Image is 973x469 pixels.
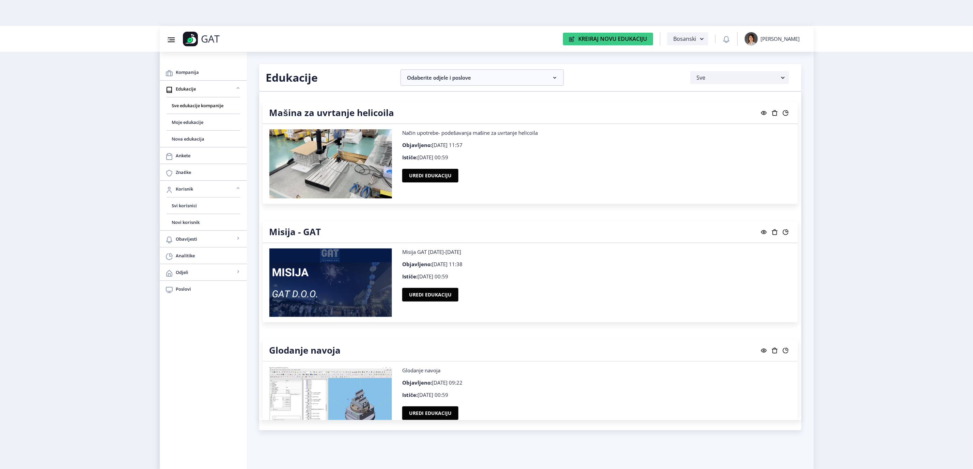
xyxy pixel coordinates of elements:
b: Ističe: [402,273,418,280]
p: [DATE] 00:59 [402,154,791,161]
a: Moje edukacije [167,114,240,130]
button: Uredi edukaciju [402,406,458,420]
b: Ističe: [402,154,418,161]
button: Bosanski [667,32,708,45]
a: Korisnik [160,181,247,197]
a: Kompanija [160,64,247,80]
img: Glodanje navoja [269,367,392,436]
b: Objavljeno: [402,142,432,148]
span: Svi korisnici [172,201,235,210]
a: Novi korisnik [167,214,240,230]
b: Objavljeno: [402,379,432,386]
b: Objavljeno: [402,261,432,268]
p: Misija GAT [DATE]-[DATE] [402,248,791,255]
b: Ističe: [402,391,418,398]
h4: Misija - GAT [269,226,321,237]
a: Nova edukacija [167,131,240,147]
p: Glodanje navoja [402,367,791,374]
h4: Glodanje navoja [269,345,341,356]
a: Odjeli [160,264,247,280]
span: Obavijesti [176,235,235,243]
p: Način upotrebe- podešavanja mašine za uvrtanje helicoila [402,129,791,136]
span: Kompanija [176,68,241,76]
span: Edukacije [176,85,235,93]
p: [DATE] 11:57 [402,142,791,148]
a: Ankete [160,147,247,164]
button: Uredi edukaciju [402,169,458,182]
a: Poslovi [160,281,247,297]
h2: Edukacije [266,71,391,84]
span: Značke [176,168,241,176]
span: Odjeli [176,268,235,276]
a: Edukacije [160,81,247,97]
a: Obavijesti [160,231,247,247]
a: Sve edukacije kompanije [167,97,240,114]
span: Moje edukacije [172,118,235,126]
p: [DATE] 09:22 [402,379,791,386]
span: Korisnik [176,185,235,193]
span: Novi korisnik [172,218,235,226]
p: [DATE] 11:38 [402,261,791,268]
a: GAT [183,32,263,46]
img: Misija - GAT [269,248,392,317]
img: Mašina za uvrtanje helicoila [269,129,392,198]
span: Sve edukacije kompanije [172,101,235,110]
span: Ankete [176,151,241,160]
div: [PERSON_NAME] [761,35,800,42]
nb-accordion-item-header: Odaberite odjele i poslove [401,69,564,86]
img: create-new-education-icon.svg [569,36,575,42]
span: Analitike [176,252,241,260]
p: [DATE] 00:59 [402,391,791,398]
a: Značke [160,164,247,180]
p: GAT [201,35,220,42]
a: Analitike [160,247,247,264]
a: Svi korisnici [167,197,240,214]
h4: Mašina za uvrtanje helicoila [269,107,394,118]
span: Poslovi [176,285,241,293]
button: Kreiraj Novu Edukaciju [563,33,653,45]
button: Sve [690,71,789,84]
span: Nova edukacija [172,135,235,143]
p: [DATE] 00:59 [402,273,791,280]
button: Uredi edukaciju [402,288,458,302]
